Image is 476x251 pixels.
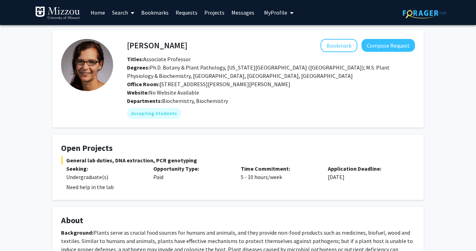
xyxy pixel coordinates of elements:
h4: Open Projects [61,143,415,153]
button: Compose Request to Antje Heese [362,39,415,52]
a: Requests [172,0,201,25]
b: Website: [127,89,149,96]
img: Profile Picture [61,39,113,91]
b: Office Room: [127,81,160,88]
div: [DATE] [323,164,410,181]
p: Time Commitment: [241,164,317,173]
span: No Website Available [127,89,199,96]
button: Add Antje Heese to Bookmarks [321,39,357,52]
span: Associate Professor [127,56,191,63]
div: 5 - 10 hours/week [236,164,323,181]
p: Need help in the lab [66,183,415,191]
a: Home [87,0,109,25]
b: Titles: [127,56,143,63]
a: Messages [228,0,258,25]
span: Ph.D. Botany & Plant Pathology, [US_STATE][GEOGRAPHIC_DATA] ([GEOGRAPHIC_DATA]); M.S. Plant Physi... [127,64,390,79]
b: Departments: [127,97,162,104]
a: Bookmarks [138,0,172,25]
p: Application Deadline: [328,164,405,173]
iframe: Chat [5,220,29,246]
h4: [PERSON_NAME] [127,39,187,52]
img: University of Missouri Logo [35,6,80,20]
span: Biochemistry, Biochemistry [162,97,228,104]
span: General lab duties, DNA extraction, PCR genotyping [61,156,415,164]
a: Projects [201,0,228,25]
b: Degrees: [127,64,150,71]
img: ForagerOne Logo [403,8,446,18]
p: Seeking: [66,164,143,173]
strong: Background: [61,229,93,236]
mat-chip: Accepting Students [127,108,181,119]
div: Paid [148,164,235,181]
h4: About [61,216,415,226]
a: Search [109,0,138,25]
p: Opportunity Type: [153,164,230,173]
span: [STREET_ADDRESS][PERSON_NAME][PERSON_NAME] [127,81,290,88]
div: Undergraduate(s) [66,173,143,181]
span: My Profile [264,9,287,16]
